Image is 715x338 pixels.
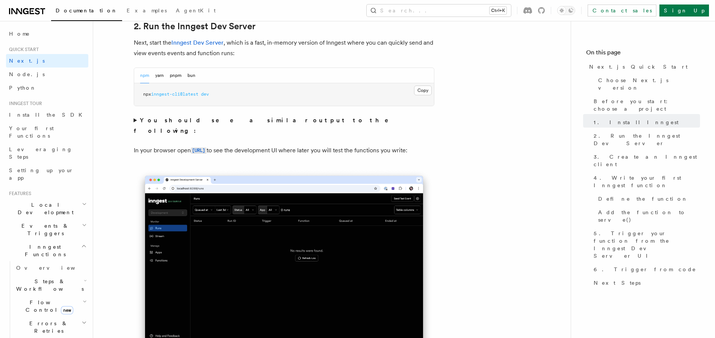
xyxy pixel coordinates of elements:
a: Before you start: choose a project [591,95,700,116]
span: 5. Trigger your function from the Inngest Dev Server UI [594,230,700,260]
span: Choose Next.js version [598,77,700,92]
button: Copy [414,86,432,95]
span: Events & Triggers [6,222,82,237]
span: Next Steps [594,279,641,287]
a: 1. Install Inngest [591,116,700,129]
a: 4. Write your first Inngest function [591,171,700,192]
kbd: Ctrl+K [490,7,506,14]
span: Quick start [6,47,39,53]
button: Inngest Functions [6,240,88,261]
a: Inngest Dev Server [171,39,224,46]
a: 5. Trigger your function from the Inngest Dev Server UI [591,227,700,263]
span: Next.js Quick Start [589,63,688,71]
a: Your first Functions [6,122,88,143]
h4: On this page [586,48,700,60]
button: yarn [155,68,164,83]
span: Local Development [6,201,82,216]
a: Documentation [51,2,122,21]
span: Inngest tour [6,101,42,107]
button: Local Development [6,198,88,219]
span: Setting up your app [9,167,74,181]
button: Events & Triggers [6,219,88,240]
button: Flow Controlnew [13,296,88,317]
span: Steps & Workflows [13,278,84,293]
span: AgentKit [176,8,216,14]
span: Add the function to serve() [598,209,700,224]
a: Sign Up [659,5,709,17]
span: Home [9,30,30,38]
span: new [61,306,73,314]
a: Home [6,27,88,41]
a: Examples [122,2,171,20]
button: Toggle dark mode [557,6,575,15]
a: 2. Run the Inngest Dev Server [591,129,700,150]
span: 2. Run the Inngest Dev Server [594,132,700,147]
a: Next.js [6,54,88,68]
summary: You should see a similar output to the following: [134,115,434,136]
a: AgentKit [171,2,220,20]
span: Install the SDK [9,112,87,118]
a: Contact sales [588,5,656,17]
span: 1. Install Inngest [594,119,679,126]
a: Define the function [595,192,700,206]
span: Features [6,191,31,197]
span: Your first Functions [9,125,54,139]
a: 3. Create an Inngest client [591,150,700,171]
button: pnpm [170,68,181,83]
button: npm [140,68,149,83]
button: Steps & Workflows [13,275,88,296]
a: Install the SDK [6,108,88,122]
a: Node.js [6,68,88,81]
a: Setting up your app [6,164,88,185]
a: Next.js Quick Start [586,60,700,74]
a: Next Steps [591,276,700,290]
span: 3. Create an Inngest client [594,153,700,168]
span: Errors & Retries [13,320,82,335]
span: Inngest Functions [6,243,81,258]
span: Flow Control [13,299,83,314]
a: Python [6,81,88,95]
span: inngest-cli@latest [151,92,198,97]
span: Leveraging Steps [9,146,73,160]
a: Leveraging Steps [6,143,88,164]
span: 4. Write your first Inngest function [594,174,700,189]
strong: You should see a similar output to the following: [134,117,399,134]
a: [URL] [191,147,207,154]
a: Choose Next.js version [595,74,700,95]
span: Documentation [56,8,118,14]
code: [URL] [191,147,207,154]
span: Define the function [598,195,688,203]
span: dev [201,92,209,97]
span: Before you start: choose a project [594,98,700,113]
p: In your browser open to see the development UI where later you will test the functions you write: [134,145,434,156]
a: 2. Run the Inngest Dev Server [134,21,255,32]
span: Next.js [9,58,45,64]
span: 6. Trigger from code [594,266,696,273]
span: Node.js [9,71,45,77]
span: Examples [127,8,167,14]
span: Python [9,85,36,91]
span: npx [143,92,151,97]
a: Overview [13,261,88,275]
span: Overview [16,265,94,271]
p: Next, start the , which is a fast, in-memory version of Inngest where you can quickly send and vi... [134,38,434,59]
button: Errors & Retries [13,317,88,338]
button: bun [187,68,195,83]
button: Search...Ctrl+K [367,5,511,17]
a: 6. Trigger from code [591,263,700,276]
a: Add the function to serve() [595,206,700,227]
